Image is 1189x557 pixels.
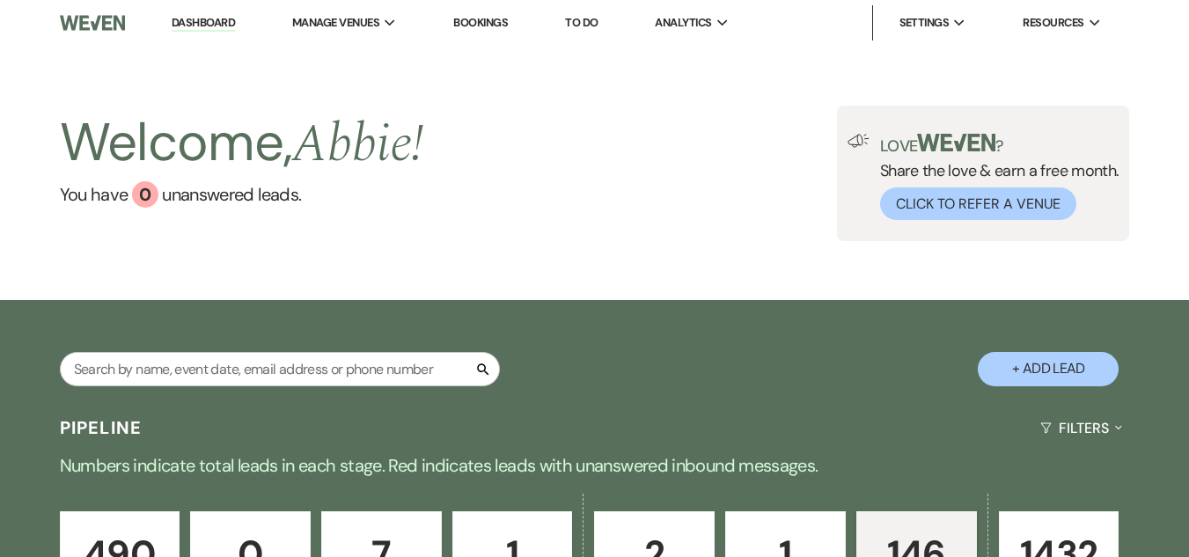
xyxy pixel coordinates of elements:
[60,4,126,41] img: Weven Logo
[899,14,950,32] span: Settings
[565,15,598,30] a: To Do
[292,14,379,32] span: Manage Venues
[60,106,424,181] h2: Welcome,
[848,134,870,148] img: loud-speaker-illustration.svg
[1023,14,1083,32] span: Resources
[60,181,424,208] a: You have 0 unanswered leads.
[870,134,1119,220] div: Share the love & earn a free month.
[917,134,995,151] img: weven-logo-green.svg
[1033,405,1129,451] button: Filters
[60,352,500,386] input: Search by name, event date, email address or phone number
[60,415,143,440] h3: Pipeline
[880,134,1119,154] p: Love ?
[292,104,423,185] span: Abbie !
[655,14,711,32] span: Analytics
[453,15,508,30] a: Bookings
[978,352,1119,386] button: + Add Lead
[132,181,158,208] div: 0
[880,187,1076,220] button: Click to Refer a Venue
[172,15,235,32] a: Dashboard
